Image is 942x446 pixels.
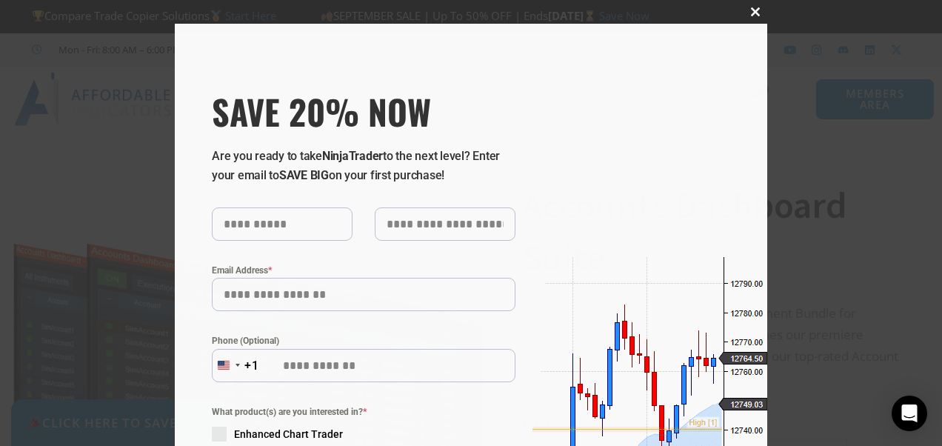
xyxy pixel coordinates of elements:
label: Email Address [212,263,515,278]
label: Enhanced Chart Trader [212,427,515,442]
h3: SAVE 20% NOW [212,90,515,132]
p: Are you ready to take to the next level? Enter your email to on your first purchase! [212,147,515,185]
div: Open Intercom Messenger [892,396,927,431]
span: What product(s) are you interested in? [212,405,515,419]
strong: NinjaTrader [322,149,383,163]
span: Enhanced Chart Trader [234,427,343,442]
strong: SAVE BIG [279,168,329,182]
button: Selected country [212,349,259,382]
label: Phone (Optional) [212,333,515,348]
div: +1 [244,356,259,376]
